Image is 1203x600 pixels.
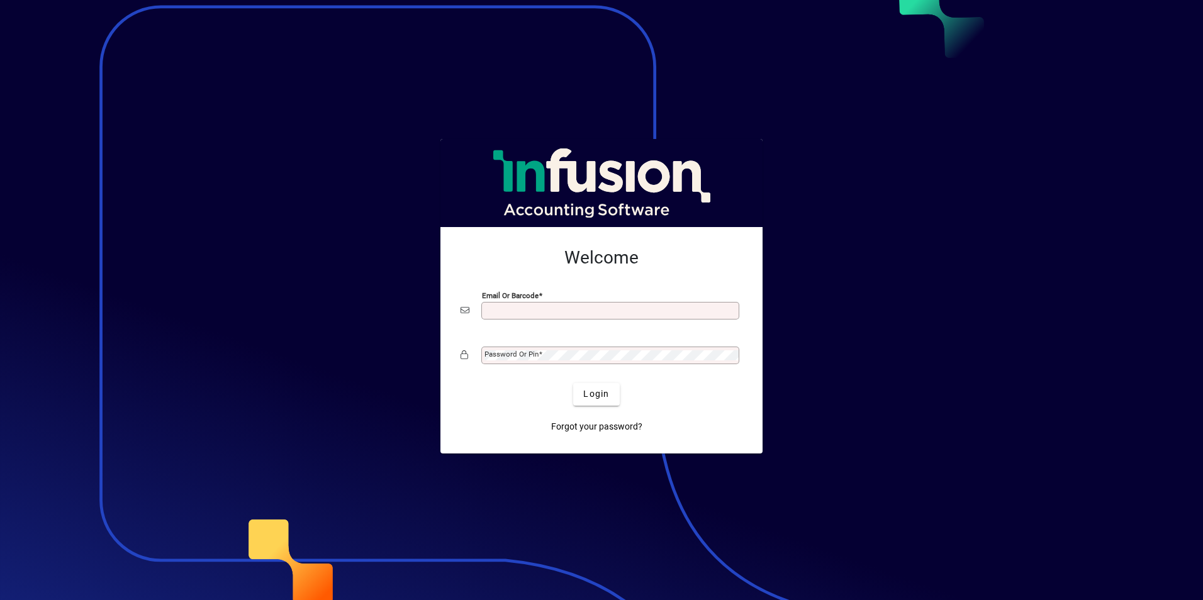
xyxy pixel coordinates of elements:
mat-label: Email or Barcode [482,291,539,299]
span: Forgot your password? [551,420,642,433]
button: Login [573,383,619,406]
a: Forgot your password? [546,416,647,438]
mat-label: Password or Pin [484,350,539,358]
span: Login [583,387,609,401]
h2: Welcome [461,247,742,269]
